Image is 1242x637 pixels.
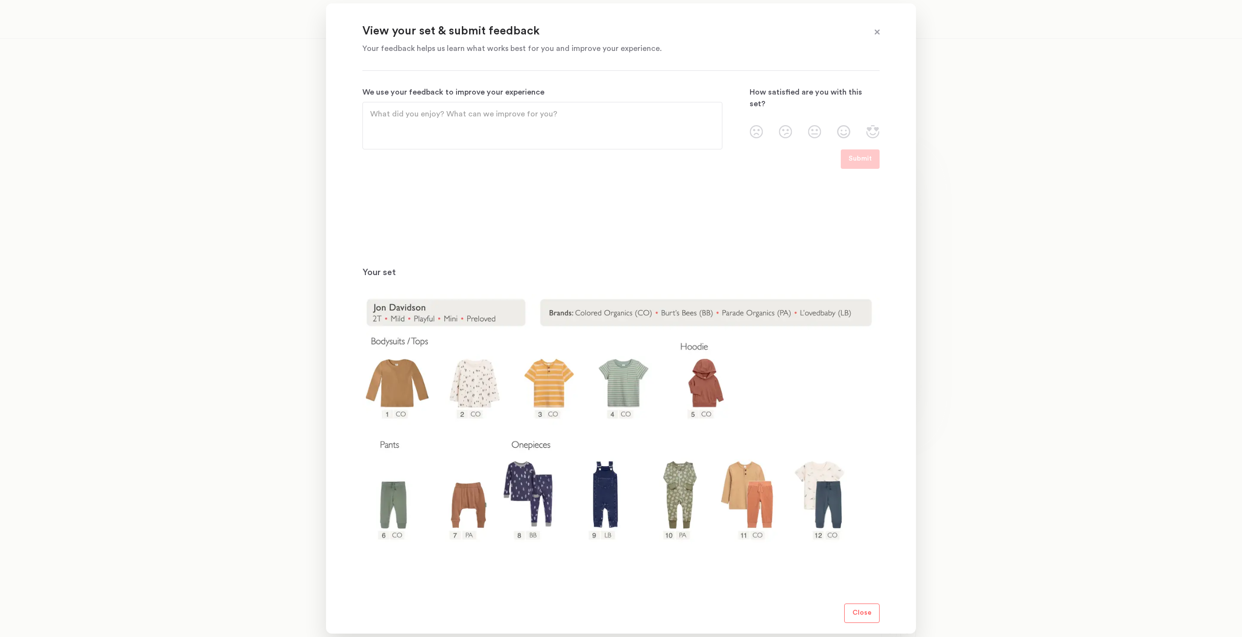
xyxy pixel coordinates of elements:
p: We use your feedback to improve your experience [362,86,722,98]
p: Your set [362,267,880,278]
button: Close [844,604,880,623]
p: View your set & submit feedback [362,24,855,39]
p: Your feedback helps us learn what works best for you and improve your experience. [362,43,855,54]
p: How satisfied are you with this set? [750,86,880,110]
button: Submit [841,149,880,169]
p: Close [852,607,871,619]
p: Submit [849,153,872,165]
